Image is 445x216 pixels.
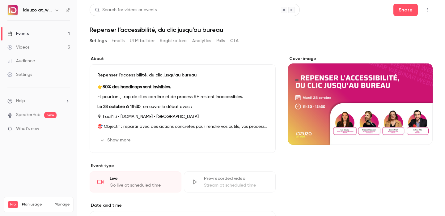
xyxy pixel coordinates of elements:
[97,123,268,130] p: 🎯 Objectif : repartir avec des actions concrètes pour rendre vos outils, vos process et vos expér...
[130,36,155,46] button: UTM builder
[216,36,225,46] button: Polls
[230,36,239,46] button: CTA
[184,171,276,192] div: Pre-recorded videoStream at scheduled time
[204,175,268,182] div: Pre-recorded video
[112,36,125,46] button: Emails
[90,36,107,46] button: Settings
[44,112,57,118] span: new
[8,5,18,15] img: Ideuzo at_work
[95,7,157,13] div: Search for videos or events
[90,26,433,33] h1: Repenser l’accessibilité, du clic jusqu’au bureau
[110,175,174,182] div: Live
[8,201,18,208] span: Pro
[97,72,268,78] p: Repenser l’accessibilité, du clic jusqu’au bureau
[22,202,51,207] span: Plan usage
[16,126,39,132] span: What's new
[90,202,276,209] label: Date and time
[103,85,171,89] strong: 80% des handicaps sont invisibles.
[192,36,211,46] button: Analytics
[204,182,268,188] div: Stream at scheduled time
[97,113,268,120] p: 🎙 Facil’iti • [DOMAIN_NAME] • [GEOGRAPHIC_DATA]
[110,182,174,188] div: Go live at scheduled time
[90,56,276,62] label: About
[97,93,268,101] p: Et pourtant, trop de sites carrière et de process RH restent inaccessibles.
[97,105,141,109] strong: Le 28 octobre à 11h30
[7,58,35,64] div: Audience
[62,126,70,132] iframe: Noticeable Trigger
[7,44,29,50] div: Videos
[23,7,52,13] h6: Ideuzo at_work
[7,31,29,37] div: Events
[160,36,187,46] button: Registrations
[16,112,40,118] a: SpeakerHub
[288,56,433,62] label: Cover image
[97,135,134,145] button: Show more
[90,163,276,169] p: Event type
[393,4,418,16] button: Share
[97,103,268,110] p: , on ouvre le débat avec :
[16,98,25,104] span: Help
[7,71,32,78] div: Settings
[55,202,70,207] a: Manage
[90,171,181,192] div: LiveGo live at scheduled time
[7,98,70,104] li: help-dropdown-opener
[288,56,433,145] section: Cover image
[97,83,268,91] p: 👉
